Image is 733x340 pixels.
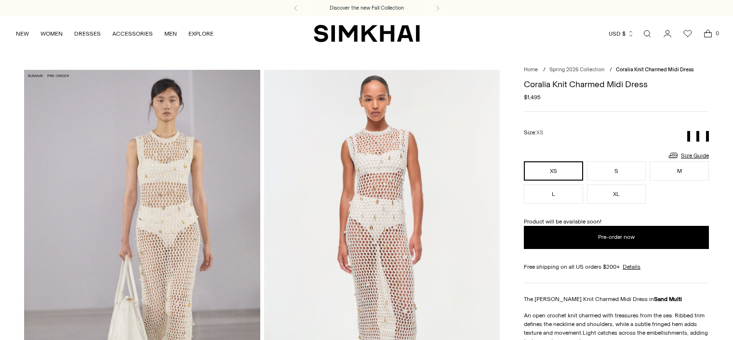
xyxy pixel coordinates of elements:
[678,24,697,43] a: Wishlist
[524,226,709,249] button: Add to Bag
[524,66,709,74] nav: breadcrumbs
[713,29,721,38] span: 0
[16,23,29,44] a: NEW
[524,295,709,303] p: The [PERSON_NAME] Knit Charmed Midi Dress in
[524,161,583,181] button: XS
[524,66,538,73] a: Home
[598,233,635,241] span: Pre-order now
[587,184,646,204] button: XL
[74,23,101,44] a: DRESSES
[543,66,546,74] div: /
[616,66,693,73] span: Coralia Knit Charmed Midi Dress
[330,4,404,12] a: Discover the new Fall Collection
[623,262,640,271] a: Details
[667,149,709,161] a: Size Guide
[587,161,646,181] button: S
[524,128,543,137] label: Size:
[536,130,543,136] span: XS
[112,23,153,44] a: ACCESSORIES
[188,23,213,44] a: EXPLORE
[698,24,718,43] a: Open cart modal
[524,184,583,204] button: L
[638,24,657,43] a: Open search modal
[658,24,677,43] a: Go to the account page
[610,66,612,74] div: /
[524,80,709,89] h1: Coralia Knit Charmed Midi Dress
[40,23,63,44] a: WOMEN
[524,217,709,226] p: Product will be available soon!
[549,66,604,73] a: Spring 2026 Collection
[650,161,709,181] button: M
[654,296,682,302] strong: Sand Multi
[609,23,634,44] button: USD $
[314,24,420,43] a: SIMKHAI
[164,23,177,44] a: MEN
[524,93,541,102] span: $1,495
[524,262,709,271] div: Free shipping on all US orders $200+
